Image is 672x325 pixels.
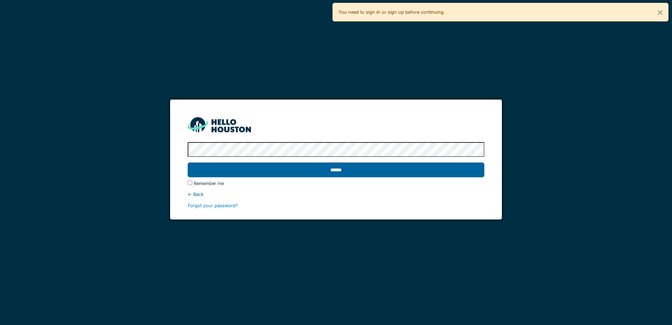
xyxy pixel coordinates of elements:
a: Forgot your password? [188,203,238,208]
img: HH_line-BYnF2_Hg.png [188,117,251,132]
button: Close [652,3,668,22]
div: ← Back [188,191,484,198]
div: You need to sign in or sign up before continuing. [332,3,668,21]
label: Remember me [194,180,224,187]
